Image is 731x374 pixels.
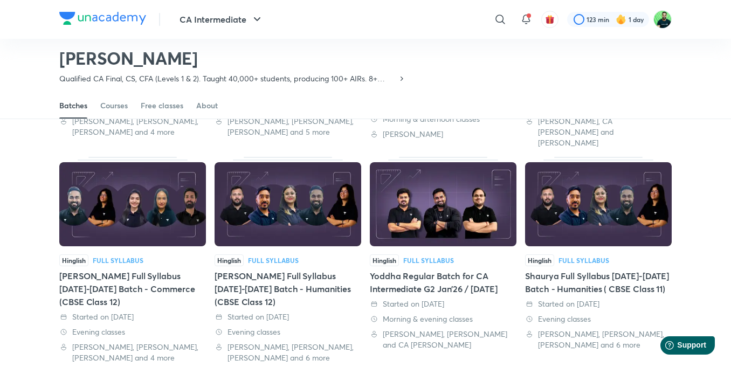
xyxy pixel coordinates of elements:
div: Shantam Gupta, CA Kishan Kumar and Rakesh Kalra [525,116,672,148]
div: Aditya Sharma, Shantam Gupta and CA Kishan Kumar [370,329,516,350]
img: avatar [545,15,555,24]
div: [PERSON_NAME] Full Syllabus [DATE]-[DATE] Batch - Commerce (CBSE Class 12) [59,269,206,308]
p: Qualified CA Final, CS, CFA (Levels 1 & 2). Taught 40,000+ students, producing 100+ AIRs. 8+ year... [59,73,397,84]
a: About [196,93,218,119]
div: Started on 15 Jul 2025 [59,311,206,322]
div: Courses [100,100,128,111]
img: Thumbnail [370,162,516,246]
div: [PERSON_NAME] Full Syllabus [DATE]-[DATE] Batch - Humanities (CBSE Class 12) [215,269,361,308]
div: Bharat Anuragi, Ajay Dhayal, Oshin Phull Taknori and 6 more [215,342,361,363]
img: streak [616,14,626,25]
div: Bharat Anuragi, Dhwani Gandhi, Oshin Phull Taknori and 5 more [215,116,361,137]
button: CA Intermediate [173,9,270,30]
h2: [PERSON_NAME] [59,47,406,69]
a: Free classes [141,93,183,119]
img: Shantam Gupta [653,10,672,29]
div: Shaurya Full Syllabus 2025-2026 Batch - Humanities ( CBSE Class 11) [525,157,672,363]
div: Started on 15 Jul 2025 [215,311,361,322]
a: Courses [100,93,128,119]
img: Thumbnail [525,162,672,246]
div: Bharat Anuragi, Ajay Dhayal, Oshin Phull Taknori and 6 more [525,329,672,350]
div: Started on 15 Jul 2025 [370,299,516,309]
span: Hinglish [215,254,244,266]
img: Company Logo [59,12,146,25]
div: Full Syllabus [558,257,609,264]
div: Batches [59,100,87,111]
span: Hinglish [370,254,399,266]
div: Full Syllabus [93,257,143,264]
button: avatar [541,11,558,28]
div: Evening classes [215,327,361,337]
a: Batches [59,93,87,119]
div: Vijeta Full Syllabus 2025-2026 Batch - Commerce (CBSE Class 12) [59,157,206,363]
div: Yoddha Regular Batch for CA Intermediate G2 Jan'26 / [DATE] [370,269,516,295]
iframe: Help widget launcher [635,332,719,362]
div: Full Syllabus [403,257,454,264]
img: Thumbnail [59,162,206,246]
div: Morning & evening classes [370,314,516,324]
div: About [196,100,218,111]
div: Full Syllabus [248,257,299,264]
div: Evening classes [59,327,206,337]
div: Bharat Anuragi, Dhwani Gandhi, Oshin Phull Taknori and 4 more [59,116,206,137]
div: Bharat Anuragi, Dhwani Gandhi, Oshin Phull Taknori and 4 more [59,342,206,363]
div: Evening classes [525,314,672,324]
a: Company Logo [59,12,146,27]
div: Yoddha Regular Batch for CA Intermediate G2 Jan'26 / May'26 [370,157,516,363]
div: Vijeta Full Syllabus 2025-2026 Batch - Humanities (CBSE Class 12) [215,157,361,363]
span: Hinglish [59,254,88,266]
span: Hinglish [525,254,554,266]
img: Thumbnail [215,162,361,246]
div: Shaurya Full Syllabus [DATE]-[DATE] Batch - Humanities ( CBSE Class 11) [525,269,672,295]
div: Free classes [141,100,183,111]
div: Shantam Gupta [370,129,516,140]
div: Started on 14 Jul 2025 [525,299,672,309]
